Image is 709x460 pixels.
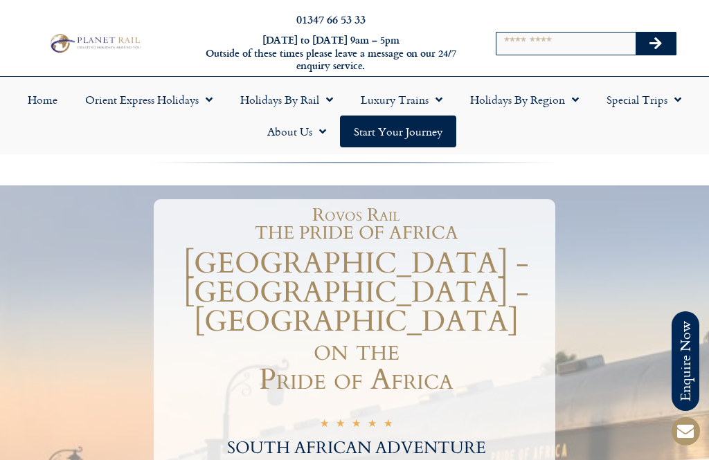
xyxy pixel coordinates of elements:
[71,84,226,116] a: Orient Express Holidays
[384,418,393,432] i: ☆
[164,206,548,242] h1: Rovos Rail THE PRIDE OF AFRICA
[320,417,393,432] div: 5/5
[14,84,71,116] a: Home
[296,11,366,27] a: 01347 66 53 33
[253,116,340,147] a: About Us
[352,418,361,432] i: ☆
[157,249,555,394] h1: [GEOGRAPHIC_DATA] - [GEOGRAPHIC_DATA] - [GEOGRAPHIC_DATA] on the Pride of Africa
[593,84,695,116] a: Special Trips
[7,84,702,147] nav: Menu
[336,418,345,432] i: ☆
[320,418,329,432] i: ☆
[46,32,143,55] img: Planet Rail Train Holidays Logo
[347,84,456,116] a: Luxury Trains
[456,84,593,116] a: Holidays by Region
[226,84,347,116] a: Holidays by Rail
[340,116,456,147] a: Start your Journey
[192,34,469,73] h6: [DATE] to [DATE] 9am – 5pm Outside of these times please leave a message on our 24/7 enquiry serv...
[636,33,676,55] button: Search
[157,440,555,457] h2: SOUTH AFRICAN ADVENTURE
[368,418,377,432] i: ☆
